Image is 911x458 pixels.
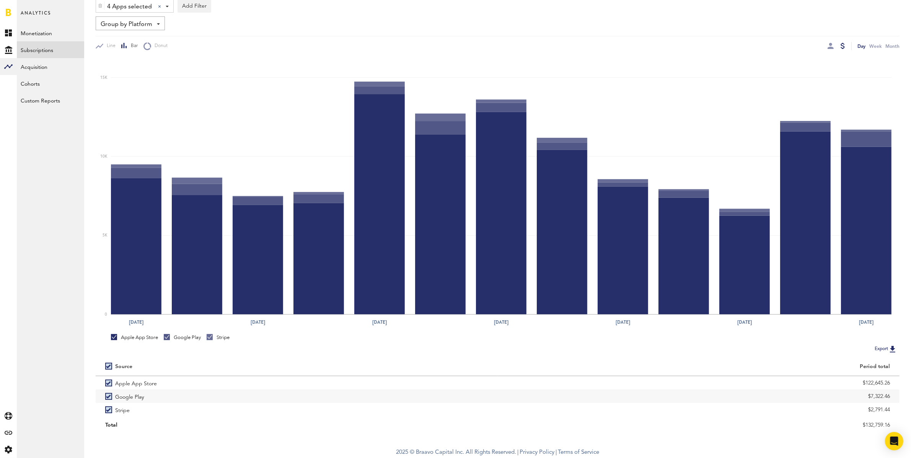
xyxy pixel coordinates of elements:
[115,390,144,403] span: Google Play
[115,376,157,390] span: Apple App Store
[100,76,108,80] text: 15K
[105,419,488,431] div: Total
[16,5,44,12] span: Support
[151,43,168,49] span: Donut
[164,334,201,341] div: Google Play
[17,58,84,75] a: Acquisition
[105,313,107,316] text: 0
[100,155,108,158] text: 10K
[558,450,599,455] a: Terms of Service
[507,419,890,431] div: $132,759.16
[872,344,900,354] button: Export
[17,41,84,58] a: Subscriptions
[103,43,116,49] span: Line
[17,92,84,109] a: Custom Reports
[737,319,752,326] text: [DATE]
[616,319,630,326] text: [DATE]
[17,24,84,41] a: Monetization
[372,319,387,326] text: [DATE]
[507,404,890,416] div: $2,791.44
[111,334,158,341] div: Apple App Store
[507,391,890,402] div: $7,322.46
[115,363,132,370] div: Source
[507,377,890,389] div: $122,645.26
[885,432,903,450] div: Open Intercom Messenger
[207,334,230,341] div: Stripe
[888,344,897,354] img: Export
[520,450,554,455] a: Privacy Policy
[101,18,152,31] span: Group by Platform
[885,42,900,50] div: Month
[127,43,138,49] span: Bar
[115,403,130,416] span: Stripe
[21,8,51,24] span: Analytics
[507,363,890,370] div: Period total
[17,75,84,92] a: Cohorts
[158,5,161,8] div: Clear
[129,319,143,326] text: [DATE]
[869,42,882,50] div: Week
[103,234,108,238] text: 5K
[107,0,152,13] span: 4 Apps selected
[859,319,874,326] text: [DATE]
[251,319,265,326] text: [DATE]
[98,3,103,8] img: trash_awesome_blue.svg
[857,42,865,50] div: Day
[494,319,508,326] text: [DATE]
